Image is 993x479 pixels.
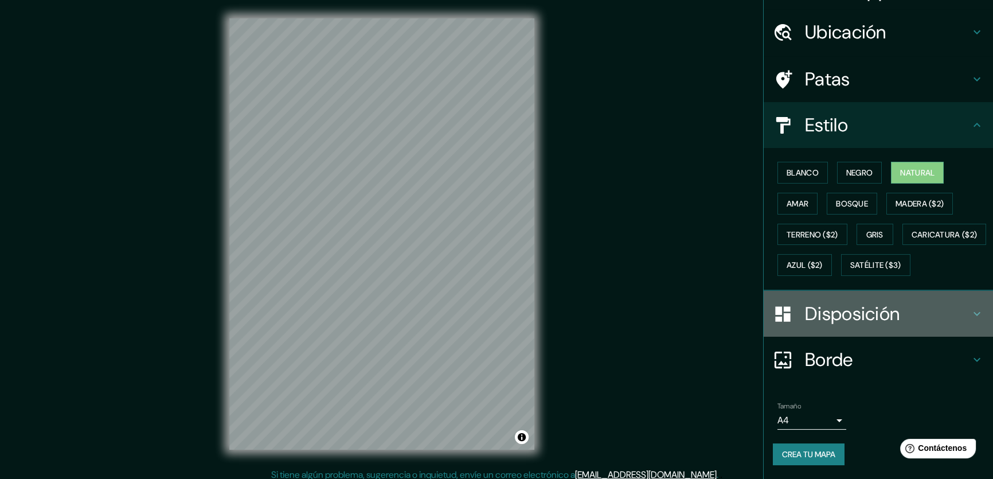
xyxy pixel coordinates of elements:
[777,414,789,426] font: A4
[912,229,978,240] font: Caricatura ($2)
[891,162,944,184] button: Natural
[805,113,848,137] font: Estilo
[866,229,883,240] font: Gris
[787,229,838,240] font: Terreno ($2)
[777,162,828,184] button: Blanco
[827,193,877,215] button: Bosque
[764,337,993,383] div: Borde
[787,168,819,178] font: Blanco
[850,260,901,271] font: Satélite ($3)
[857,224,893,246] button: Gris
[841,254,910,276] button: Satélite ($3)
[515,430,529,444] button: Activar o desactivar atribución
[787,198,808,209] font: Amar
[787,260,823,271] font: Azul ($2)
[805,20,886,44] font: Ubicación
[846,168,873,178] font: Negro
[896,198,944,209] font: Madera ($2)
[777,411,846,430] div: A4
[902,224,987,246] button: Caricatura ($2)
[777,254,832,276] button: Azul ($2)
[777,193,818,215] button: Amar
[764,9,993,55] div: Ubicación
[777,402,801,411] font: Tamaño
[805,67,850,91] font: Patas
[805,302,900,326] font: Disposición
[891,434,980,466] iframe: Lanzador de widgets de ayuda
[805,348,853,372] font: Borde
[837,162,882,184] button: Negro
[764,102,993,148] div: Estilo
[773,443,845,465] button: Crea tu mapa
[900,168,935,178] font: Natural
[886,193,953,215] button: Madera ($2)
[782,449,835,459] font: Crea tu mapa
[764,56,993,102] div: Patas
[764,291,993,337] div: Disposición
[777,224,847,246] button: Terreno ($2)
[229,18,534,450] canvas: Mapa
[836,198,868,209] font: Bosque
